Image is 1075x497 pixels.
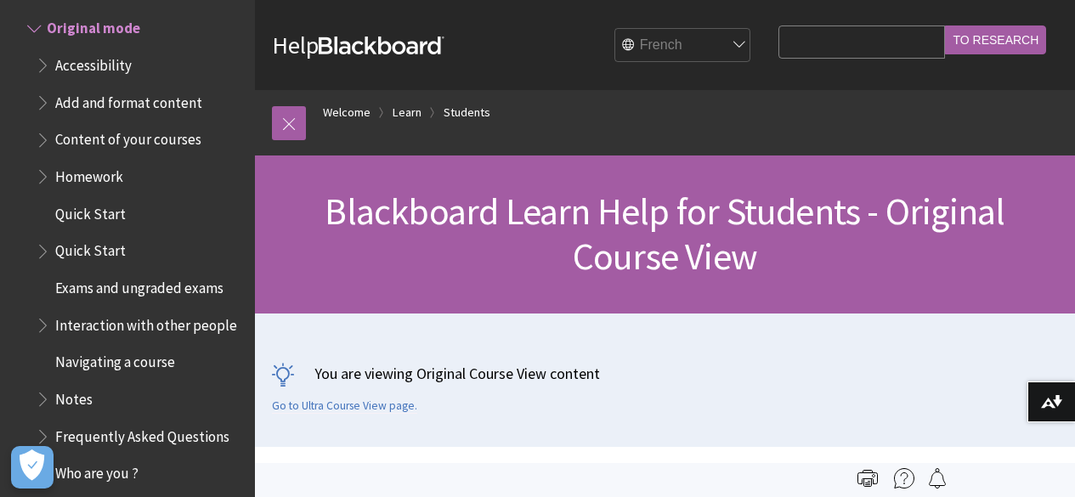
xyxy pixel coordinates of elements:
font: Notes [55,390,93,409]
font: Original mode [47,19,140,37]
a: Welcome [323,102,371,123]
a: Go to Ultra Course View page. [272,398,417,414]
font: Add and format content [55,93,202,112]
font: Who are you ? [55,464,139,483]
font: Exams and ungraded exams [55,279,223,297]
font: Content of your courses [55,130,201,149]
img: Print [857,468,878,489]
a: Help [272,30,444,60]
input: To research [945,25,1046,54]
font: Homework [55,167,123,186]
font: Navigating a course [55,353,175,371]
font: Welcome [323,104,371,120]
font: Interaction with other people [55,316,237,335]
font: Help [272,30,319,60]
a: Learn [393,102,422,123]
button: Open Preferences [11,446,54,489]
font: Learn [393,104,422,120]
font: Accessibility [55,56,132,75]
font: Blackboard Learn Help for Students - Original Course View [325,188,1004,280]
font: Quick Start [55,205,126,223]
font: Quick Start [55,241,126,260]
img: More help [894,468,914,489]
a: Students [444,102,490,123]
select: Site Language Selector [615,29,751,63]
font: Frequently Asked Questions [55,427,229,446]
font: You are viewing Original Course View content [314,364,600,383]
font: Go to Ultra Course View page. [272,398,417,413]
img: Follow this page [927,468,948,489]
font: Students [444,104,490,120]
